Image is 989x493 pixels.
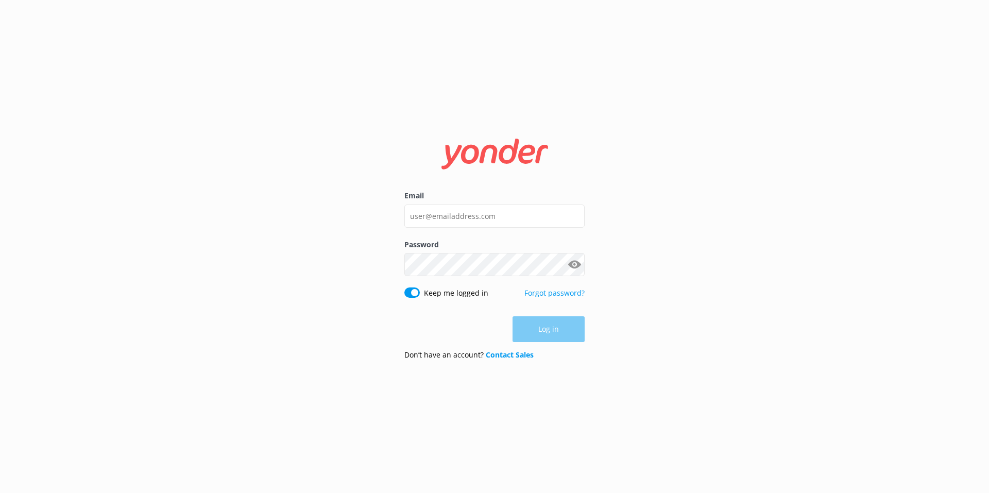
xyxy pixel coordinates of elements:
[424,287,488,299] label: Keep me logged in
[404,239,585,250] label: Password
[404,349,534,361] p: Don’t have an account?
[404,190,585,201] label: Email
[404,205,585,228] input: user@emailaddress.com
[486,350,534,360] a: Contact Sales
[524,288,585,298] a: Forgot password?
[564,254,585,275] button: Show password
